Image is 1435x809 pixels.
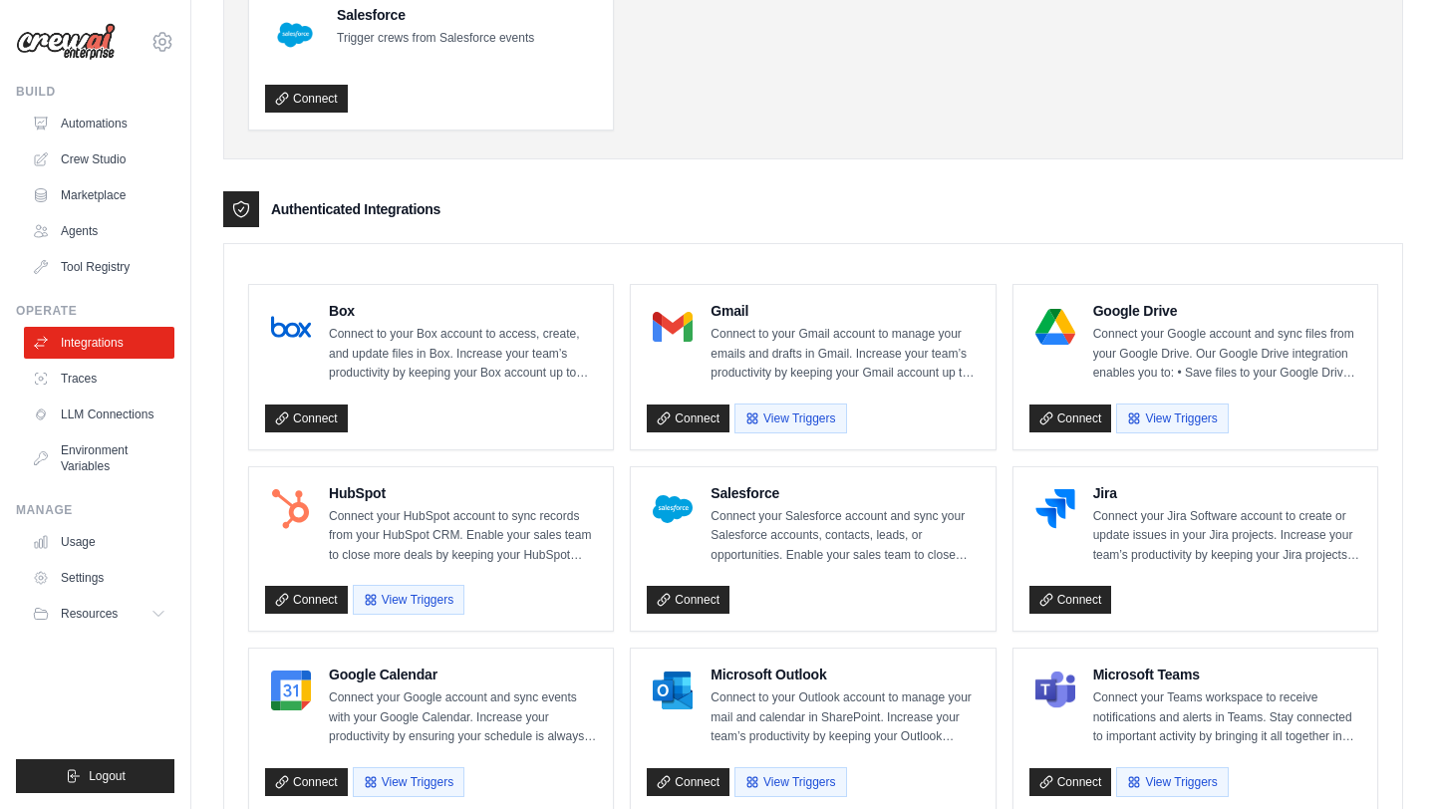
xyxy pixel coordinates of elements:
[16,502,174,518] div: Manage
[265,768,348,796] a: Connect
[16,303,174,319] div: Operate
[1035,307,1075,347] img: Google Drive Logo
[711,301,979,321] h4: Gmail
[16,84,174,100] div: Build
[329,665,597,684] h4: Google Calendar
[1093,507,1361,566] p: Connect your Jira Software account to create or update issues in your Jira projects. Increase you...
[265,586,348,614] a: Connect
[1029,404,1112,432] a: Connect
[1029,586,1112,614] a: Connect
[353,767,464,797] button: View Triggers
[711,483,979,503] h4: Salesforce
[734,404,846,433] button: View Triggers
[265,404,348,432] a: Connect
[1093,665,1361,684] h4: Microsoft Teams
[16,23,116,61] img: Logo
[711,688,979,747] p: Connect to your Outlook account to manage your mail and calendar in SharePoint. Increase your tea...
[329,483,597,503] h4: HubSpot
[329,688,597,747] p: Connect your Google account and sync events with your Google Calendar. Increase your productivity...
[647,768,729,796] a: Connect
[734,767,846,797] button: View Triggers
[16,759,174,793] button: Logout
[711,507,979,566] p: Connect your Salesforce account and sync your Salesforce accounts, contacts, leads, or opportunit...
[1116,767,1228,797] button: View Triggers
[1116,404,1228,433] button: View Triggers
[24,179,174,211] a: Marketplace
[24,108,174,139] a: Automations
[24,363,174,395] a: Traces
[653,671,693,710] img: Microsoft Outlook Logo
[353,585,464,615] button: View Triggers
[24,215,174,247] a: Agents
[1093,325,1361,384] p: Connect your Google account and sync files from your Google Drive. Our Google Drive integration e...
[61,606,118,622] span: Resources
[1035,671,1075,710] img: Microsoft Teams Logo
[24,598,174,630] button: Resources
[337,5,534,25] h4: Salesforce
[329,507,597,566] p: Connect your HubSpot account to sync records from your HubSpot CRM. Enable your sales team to clo...
[1035,489,1075,529] img: Jira Logo
[329,325,597,384] p: Connect to your Box account to access, create, and update files in Box. Increase your team’s prod...
[271,671,311,710] img: Google Calendar Logo
[24,562,174,594] a: Settings
[653,307,693,347] img: Gmail Logo
[647,586,729,614] a: Connect
[89,768,126,784] span: Logout
[24,526,174,558] a: Usage
[24,434,174,482] a: Environment Variables
[24,251,174,283] a: Tool Registry
[1029,768,1112,796] a: Connect
[24,327,174,359] a: Integrations
[24,399,174,430] a: LLM Connections
[265,85,348,113] a: Connect
[271,489,311,529] img: HubSpot Logo
[329,301,597,321] h4: Box
[271,11,319,59] img: Salesforce Logo
[337,29,534,49] p: Trigger crews from Salesforce events
[653,489,693,529] img: Salesforce Logo
[711,325,979,384] p: Connect to your Gmail account to manage your emails and drafts in Gmail. Increase your team’s pro...
[271,307,311,347] img: Box Logo
[1093,301,1361,321] h4: Google Drive
[271,199,440,219] h3: Authenticated Integrations
[1093,688,1361,747] p: Connect your Teams workspace to receive notifications and alerts in Teams. Stay connected to impo...
[1093,483,1361,503] h4: Jira
[711,665,979,684] h4: Microsoft Outlook
[24,143,174,175] a: Crew Studio
[647,404,729,432] a: Connect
